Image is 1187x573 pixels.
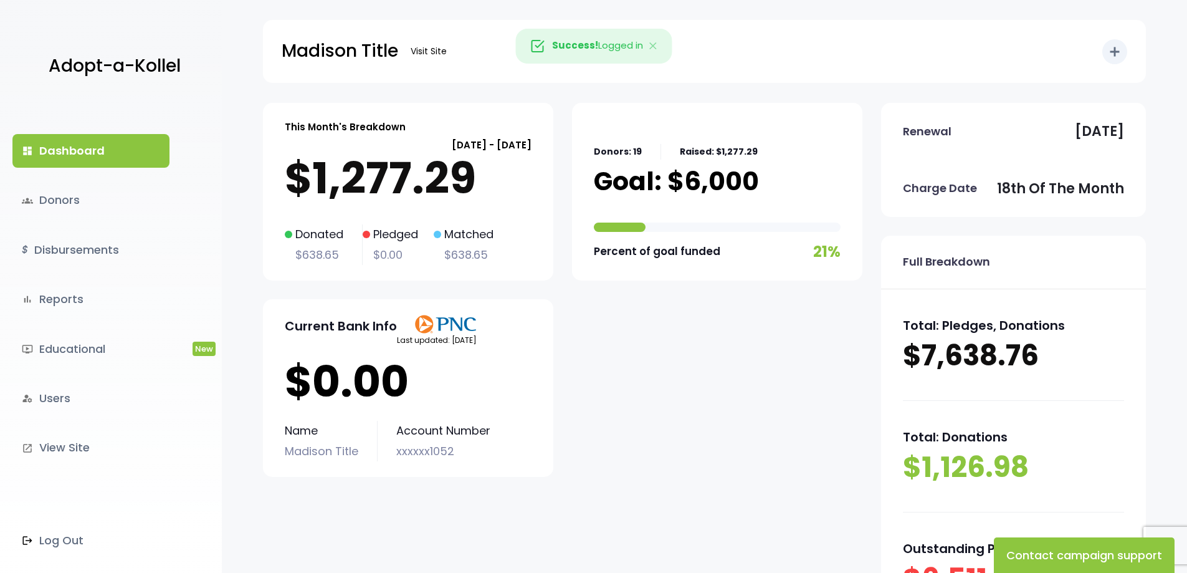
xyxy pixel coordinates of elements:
a: manage_accountsUsers [12,382,169,415]
p: Adopt-a-Kollel [49,51,181,82]
p: [DATE] [1075,119,1124,144]
p: $638.65 [285,245,343,265]
a: Adopt-a-Kollel [42,36,181,97]
p: $638.65 [434,245,493,265]
i: ondemand_video [22,344,33,355]
a: groupsDonors [12,183,169,217]
a: dashboardDashboard [12,134,169,168]
p: xxxxxx1052 [396,441,490,461]
i: manage_accounts [22,393,33,404]
p: Current Bank Info [285,315,397,337]
p: Full Breakdown [903,252,990,272]
i: $ [22,241,28,259]
p: Goal: $6,000 [594,166,759,197]
p: Last updated: [DATE] [397,334,477,347]
p: Total: Donations [903,426,1124,448]
p: Pledged [363,224,418,244]
a: launchView Site [12,431,169,465]
p: $0.00 [285,357,532,407]
p: [DATE] - [DATE] [285,137,532,153]
a: ondemand_videoEducationalNew [12,332,169,366]
p: Account Number [396,421,490,441]
p: Madison Title [285,441,358,461]
button: Contact campaign support [994,537,1175,573]
p: Madison Title [282,36,398,67]
a: Log Out [12,524,169,557]
i: bar_chart [22,294,33,305]
p: $7,638.76 [903,337,1124,375]
p: Name [285,421,358,441]
p: 21% [813,238,841,265]
i: add [1107,44,1122,59]
p: Charge Date [903,178,977,198]
p: 18th of the month [997,176,1124,201]
p: Matched [434,224,493,244]
button: Close [636,29,672,63]
p: Outstanding Pledges [903,537,1124,560]
span: New [193,342,216,356]
p: $1,126.98 [903,448,1124,487]
div: Logged in [515,29,672,64]
p: $0.00 [363,245,418,265]
a: bar_chartReports [12,282,169,316]
p: Donors: 19 [594,144,642,160]
p: Donated [285,224,343,244]
a: Visit Site [404,39,453,64]
p: Total: Pledges, Donations [903,314,1124,337]
strong: Success! [552,39,598,52]
p: This Month's Breakdown [285,118,406,135]
i: launch [22,443,33,454]
span: groups [22,195,33,206]
img: PNClogo.svg [414,315,477,334]
i: dashboard [22,145,33,156]
p: Percent of goal funded [594,242,720,261]
p: Renewal [903,122,951,142]
p: $1,277.29 [285,153,532,203]
button: add [1102,39,1127,64]
a: $Disbursements [12,233,169,267]
p: Raised: $1,277.29 [680,144,758,160]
